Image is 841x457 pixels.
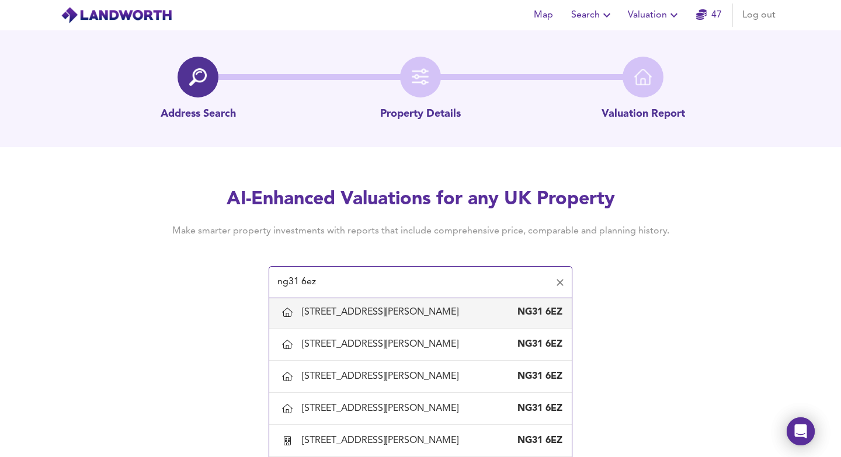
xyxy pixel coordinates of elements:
img: search-icon [189,68,207,86]
div: [STREET_ADDRESS][PERSON_NAME] [302,306,463,319]
button: Search [567,4,618,27]
div: [STREET_ADDRESS][PERSON_NAME] [302,434,463,447]
div: [STREET_ADDRESS][PERSON_NAME] [302,402,463,415]
img: filter-icon [412,68,429,86]
h4: Make smarter property investments with reports that include comprehensive price, comparable and p... [154,225,687,238]
p: Property Details [380,107,461,122]
p: Address Search [161,107,236,122]
a: 47 [696,7,722,23]
div: Open Intercom Messenger [787,417,815,445]
div: NG31 6EZ [516,338,562,351]
img: logo [61,6,172,24]
span: Valuation [628,7,681,23]
span: Log out [742,7,776,23]
div: NG31 6EZ [516,402,562,415]
div: NG31 6EZ [516,370,562,383]
button: Log out [738,4,780,27]
h2: AI-Enhanced Valuations for any UK Property [154,187,687,212]
div: NG31 6EZ [516,306,562,319]
button: 47 [690,4,728,27]
p: Valuation Report [602,107,685,122]
img: home-icon [634,68,652,86]
span: Map [529,7,557,23]
div: [STREET_ADDRESS][PERSON_NAME] [302,370,463,383]
button: Valuation [623,4,686,27]
button: Clear [552,274,568,291]
button: Map [524,4,562,27]
span: Search [571,7,614,23]
div: NG31 6EZ [516,434,562,447]
div: [STREET_ADDRESS][PERSON_NAME] [302,338,463,351]
input: Enter a postcode to start... [274,271,550,294]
